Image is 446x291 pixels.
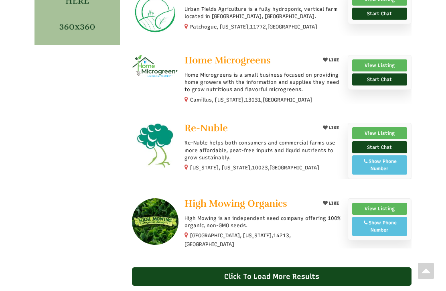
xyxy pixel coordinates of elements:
span: High Mowing Organics [184,197,287,210]
div: Show Phone Number [357,158,403,172]
a: High Mowing Organics [184,198,314,211]
a: Start Chat [352,141,407,153]
small: Patchogue, [US_STATE], , [190,24,317,30]
small: Camillus, [US_STATE], , [190,97,312,103]
span: [GEOGRAPHIC_DATA] [184,241,234,248]
span: [GEOGRAPHIC_DATA] [263,96,312,104]
div: Show Phone Number [357,219,403,234]
img: High Mowing Organics [132,198,178,245]
img: Re-Nuble [132,123,178,169]
span: Re-Nuble [184,122,228,134]
a: Start Chat [352,8,407,20]
a: Home Microgreens [184,55,314,67]
span: 13031 [245,96,261,104]
small: [US_STATE], [US_STATE], , [190,165,319,171]
a: View Listing [352,203,407,215]
a: View Listing [352,127,407,139]
a: Start Chat [352,73,407,85]
img: Home Microgreens [132,55,178,77]
span: 11772 [250,23,266,31]
a: Re-Nuble [184,123,314,135]
span: [GEOGRAPHIC_DATA] [268,23,317,31]
span: LIKE [328,201,339,206]
p: Urban Fields Agriculture is a fully hydroponic, vertical farm located in [GEOGRAPHIC_DATA], [GEOG... [184,6,342,20]
a: View Listing [352,59,407,71]
p: High Mowing is an independent seed company offering 100% organic, non-GMO seeds. [184,215,342,229]
small: [GEOGRAPHIC_DATA], [US_STATE], , [184,232,291,247]
button: LIKE [320,55,342,65]
span: LIKE [328,125,339,130]
span: 14213 [273,232,289,239]
button: LIKE [320,198,342,208]
p: Re-Nuble helps both consumers and commercial farms use more affordable, peat-free inputs and liqu... [184,139,342,161]
span: 10023 [252,164,268,171]
span: Home Microgreens [184,54,271,66]
span: LIKE [328,57,339,63]
button: LIKE [320,123,342,133]
div: Click To Load More Results [132,267,412,286]
p: Home Microgreens is a small business focused on providing home growers with the information and s... [184,71,342,94]
span: [GEOGRAPHIC_DATA] [270,164,319,171]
